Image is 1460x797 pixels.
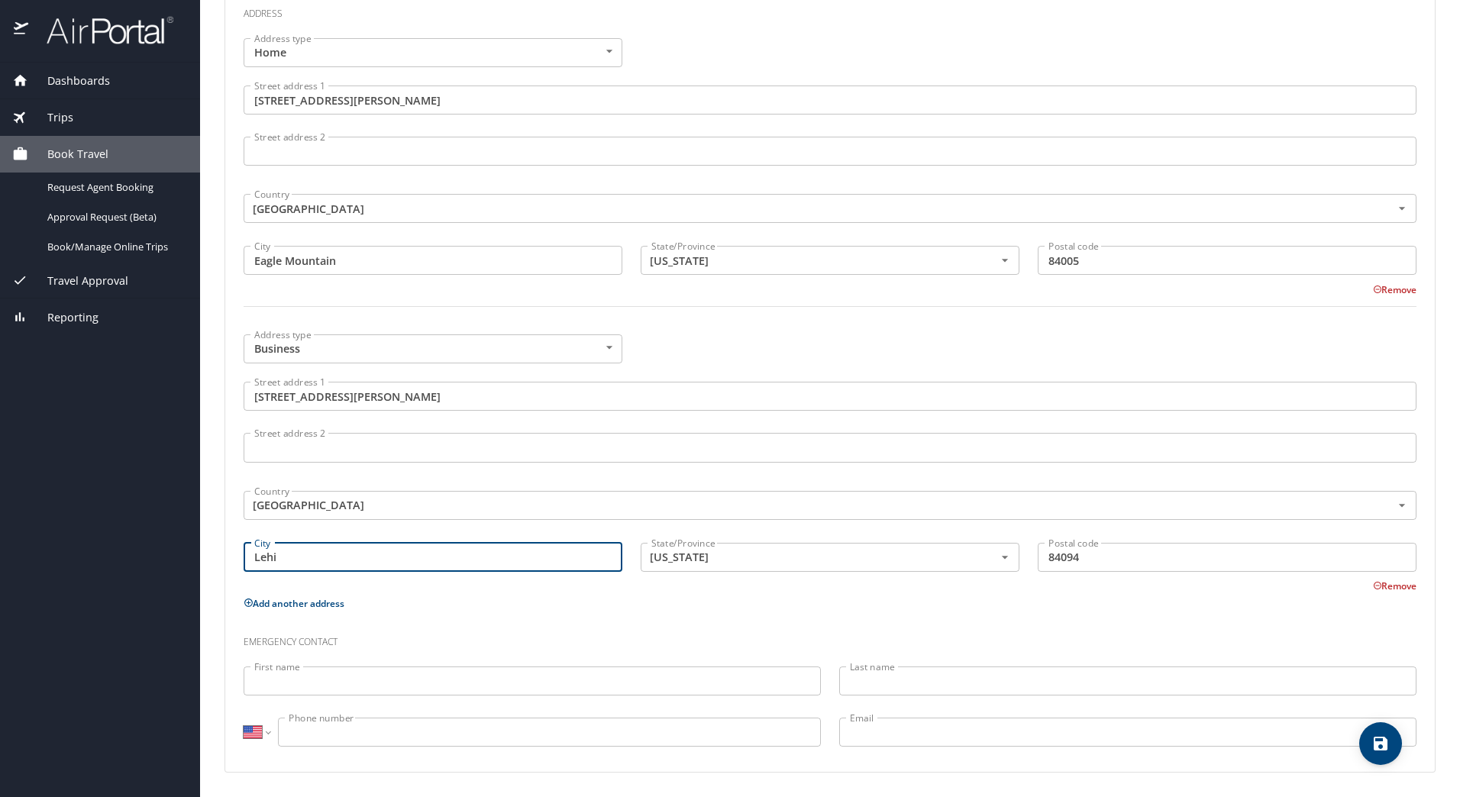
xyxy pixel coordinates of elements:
button: Open [996,251,1014,269]
button: Add another address [244,597,344,610]
button: Open [1393,496,1411,515]
button: Remove [1373,579,1416,592]
h3: Emergency contact [244,625,1416,651]
span: Reporting [28,309,99,326]
span: Dashboards [28,73,110,89]
div: Home [244,38,622,67]
button: Open [1393,199,1411,218]
span: Trips [28,109,73,126]
div: Business [244,334,622,363]
span: Approval Request (Beta) [47,210,182,224]
img: icon-airportal.png [14,15,30,45]
button: save [1359,722,1402,765]
span: Travel Approval [28,273,128,289]
img: airportal-logo.png [30,15,173,45]
button: Remove [1373,283,1416,296]
button: Open [996,548,1014,566]
span: Request Agent Booking [47,180,182,195]
span: Book/Manage Online Trips [47,240,182,254]
span: Book Travel [28,146,108,163]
